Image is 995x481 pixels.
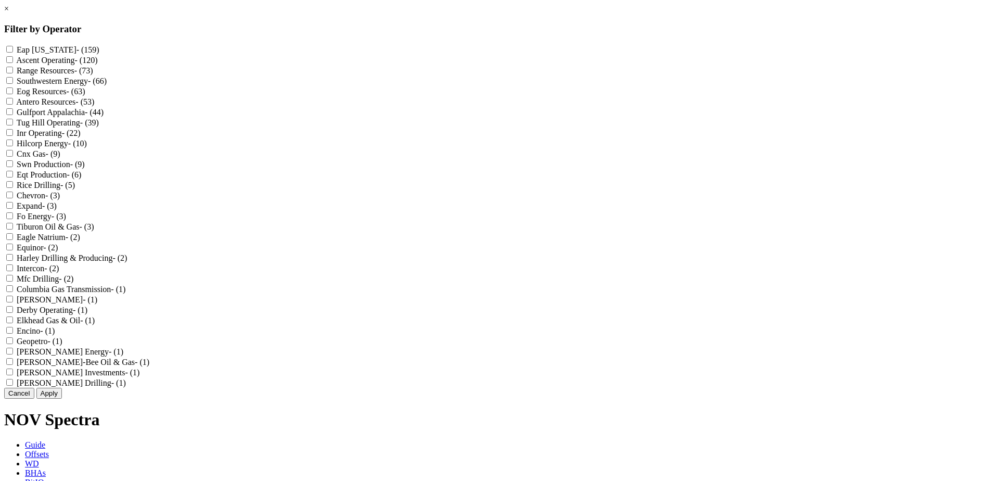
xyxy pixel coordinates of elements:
label: Encino [17,326,55,335]
label: Columbia Gas Transmission [17,285,125,294]
span: - (3) [45,191,60,200]
label: Ascent Operating [16,56,97,65]
span: - (5) [60,181,75,189]
label: Eqt Production [17,170,81,179]
span: - (1) [109,347,123,356]
label: Geopetro [17,337,62,346]
label: Swn Production [17,160,85,169]
span: - (2) [112,254,127,262]
span: - (53) [75,97,94,106]
span: - (66) [88,77,107,85]
label: Southwestern Energy [17,77,107,85]
span: BHAs [25,469,46,477]
label: Eap [US_STATE] [17,45,99,54]
label: [PERSON_NAME]-Bee Oil & Gas [17,358,149,366]
span: - (1) [135,358,149,366]
label: [PERSON_NAME] Investments [17,368,139,377]
span: - (63) [67,87,85,96]
label: Elkhead Gas & Oil [17,316,95,325]
span: - (1) [40,326,55,335]
span: - (44) [85,108,104,117]
span: - (10) [68,139,87,148]
h3: Filter by Operator [4,23,991,35]
span: - (1) [83,295,97,304]
label: Eog Resources [17,87,85,96]
span: - (2) [66,233,80,242]
label: Expand [17,201,57,210]
span: Offsets [25,450,49,459]
label: Hilcorp Energy [17,139,87,148]
label: Range Resources [17,66,93,75]
label: [PERSON_NAME] [17,295,97,304]
label: [PERSON_NAME] Energy [17,347,123,356]
label: Inr Operating [17,129,81,137]
label: Fo Energy [17,212,66,221]
label: Equinor [17,243,58,252]
label: Tiburon Oil & Gas [17,222,94,231]
label: Gulfport Appalachia [17,108,104,117]
span: - (6) [67,170,81,179]
label: Rice Drilling [17,181,75,189]
label: Cnx Gas [17,149,60,158]
span: - (3) [79,222,94,231]
span: - (159) [76,45,99,54]
label: Intercon [17,264,59,273]
h1: NOV Spectra [4,410,991,429]
label: Harley Drilling & Producing [17,254,127,262]
button: Cancel [4,388,34,399]
label: [PERSON_NAME] Drilling [17,378,126,387]
span: - (3) [42,201,57,210]
span: - (9) [46,149,60,158]
span: - (1) [111,378,126,387]
span: - (1) [125,368,139,377]
span: - (22) [62,129,81,137]
span: - (1) [73,306,87,314]
span: - (1) [48,337,62,346]
span: WD [25,459,39,468]
label: Mfc Drilling [17,274,73,283]
span: - (73) [74,66,93,75]
a: × [4,4,9,13]
span: - (2) [44,264,59,273]
span: - (3) [52,212,66,221]
label: Eagle Natrium [17,233,80,242]
label: Antero Resources [16,97,94,106]
span: - (2) [59,274,73,283]
label: Tug Hill Operating [17,118,99,127]
span: - (9) [70,160,85,169]
button: Apply [36,388,62,399]
label: Derby Operating [17,306,87,314]
span: Guide [25,440,45,449]
label: Chevron [17,191,60,200]
span: - (1) [111,285,125,294]
span: - (120) [75,56,98,65]
span: - (39) [80,118,99,127]
span: - (1) [80,316,95,325]
span: - (2) [43,243,58,252]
